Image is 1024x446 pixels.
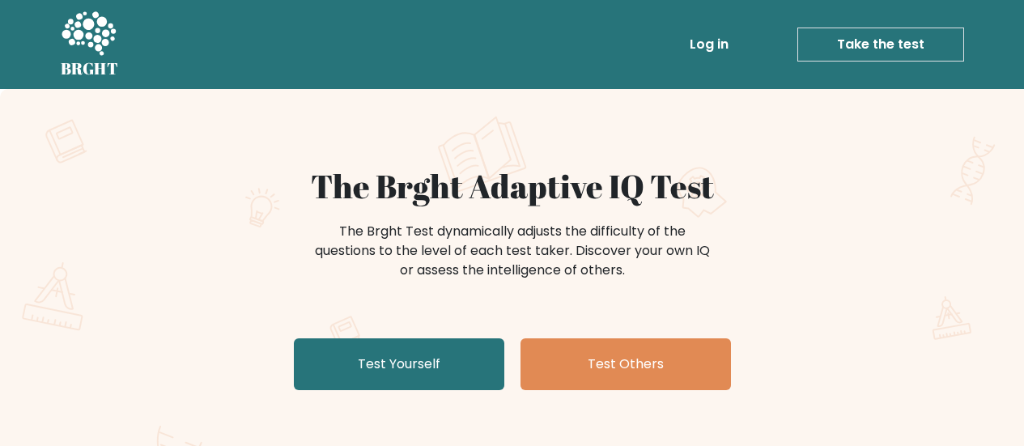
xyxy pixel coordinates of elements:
a: Test Others [520,338,731,390]
h5: BRGHT [61,59,119,79]
div: The Brght Test dynamically adjusts the difficulty of the questions to the level of each test take... [310,222,715,280]
a: Take the test [797,28,964,62]
a: Test Yourself [294,338,504,390]
h1: The Brght Adaptive IQ Test [117,167,907,206]
a: BRGHT [61,6,119,83]
a: Log in [683,28,735,61]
